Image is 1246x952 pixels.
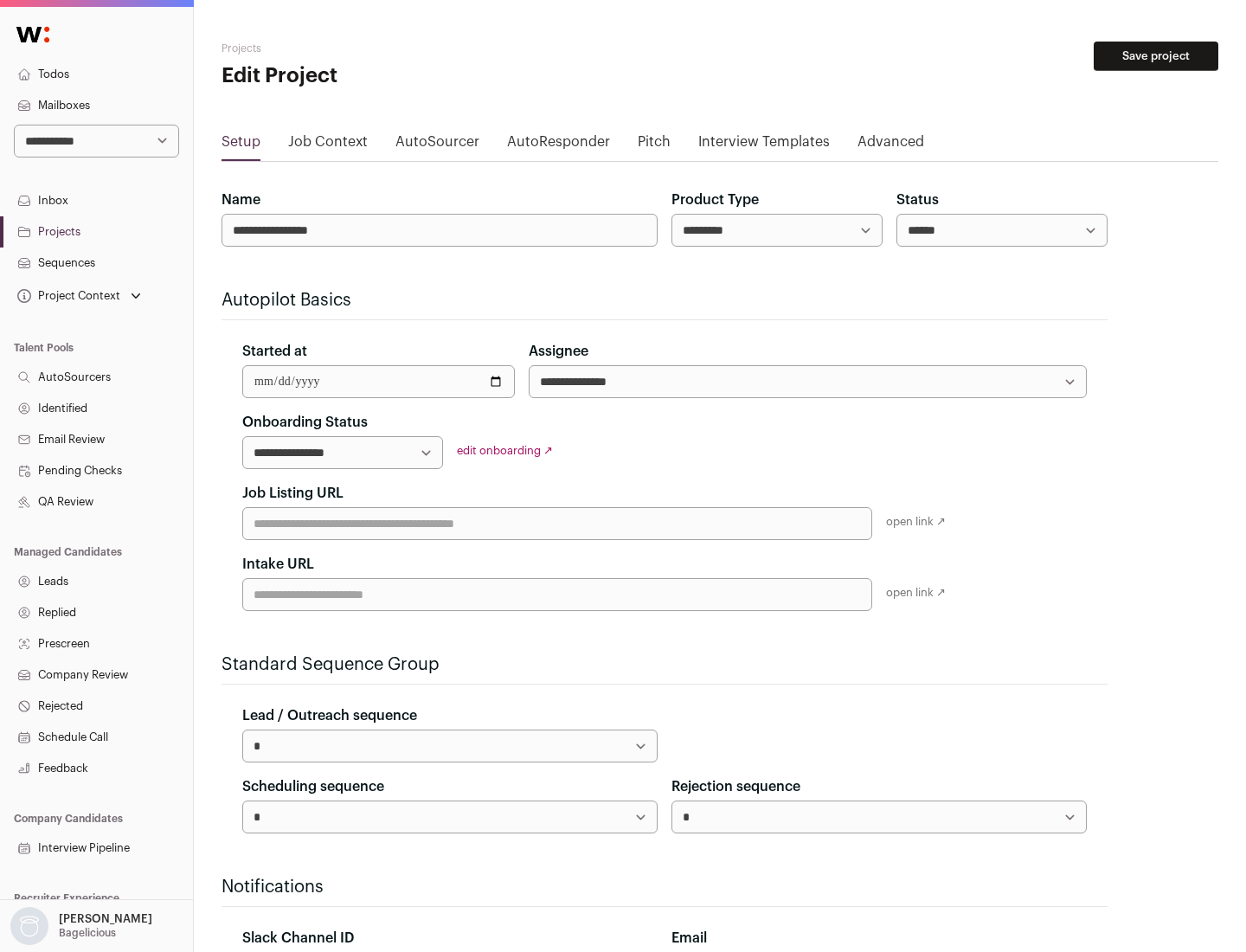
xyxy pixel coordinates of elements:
[10,907,48,945] img: nopic.png
[7,17,59,52] img: Wellfound
[242,412,368,433] label: Onboarding Status
[507,132,610,159] a: AutoResponder
[671,190,759,210] label: Product Type
[698,132,830,159] a: Interview Templates
[222,288,1108,312] h2: Autopilot Basics
[395,132,479,159] a: AutoSourcer
[242,341,307,362] label: Started at
[242,776,384,797] label: Scheduling sequence
[896,190,939,210] label: Status
[288,132,368,159] a: Job Context
[242,483,344,504] label: Job Listing URL
[638,132,671,159] a: Pitch
[222,190,260,210] label: Name
[222,653,1108,677] h2: Standard Sequence Group
[59,926,116,940] p: Bagelicious
[222,132,260,159] a: Setup
[222,62,554,90] h1: Edit Project
[529,341,588,362] label: Assignee
[14,284,145,308] button: Open dropdown
[671,776,800,797] label: Rejection sequence
[59,912,152,926] p: [PERSON_NAME]
[222,875,1108,899] h2: Notifications
[457,445,553,456] a: edit onboarding ↗
[1094,42,1218,71] button: Save project
[7,907,156,945] button: Open dropdown
[857,132,924,159] a: Advanced
[242,928,354,949] label: Slack Channel ID
[671,928,1087,949] div: Email
[242,554,314,575] label: Intake URL
[222,42,554,55] h2: Projects
[242,705,417,726] label: Lead / Outreach sequence
[14,289,120,303] div: Project Context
